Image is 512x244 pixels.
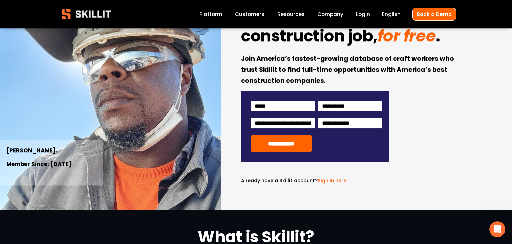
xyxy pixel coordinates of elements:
strong: . [436,24,440,51]
strong: Join America’s fastest-growing database of craft workers who trust Skillit to find full-time oppo... [241,54,455,87]
a: folder dropdown [277,10,305,19]
span: English [382,10,401,18]
a: Company [317,10,343,19]
span: Already have a Skillit account? [241,177,318,184]
iframe: Intercom live chat [489,221,505,237]
span: Resources [277,10,305,18]
strong: Find [241,2,275,30]
a: Login [356,10,370,19]
a: Platform [199,10,222,19]
strong: Member Since: [DATE] [6,160,71,169]
div: language picker [382,10,401,19]
a: Book a Demo [412,8,456,21]
p: . [241,177,389,185]
img: Skillit [56,4,117,24]
strong: construction job, [241,24,378,51]
a: Customers [235,10,264,19]
a: Sign in here [318,177,346,184]
em: your dream [275,3,371,26]
strong: [PERSON_NAME]. [6,146,57,156]
em: for free [378,25,436,47]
